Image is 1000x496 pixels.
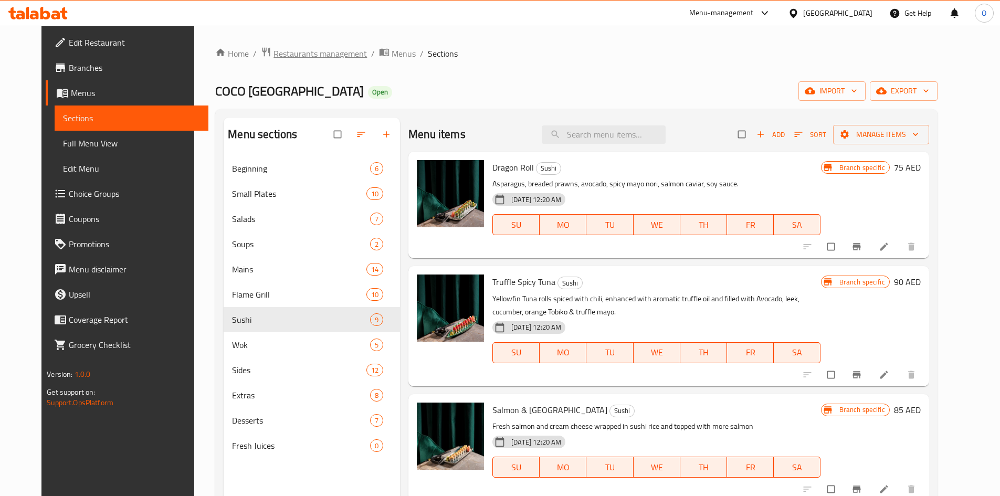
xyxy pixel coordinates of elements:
[371,416,383,426] span: 7
[878,85,929,98] span: export
[371,340,383,350] span: 5
[879,370,891,380] a: Edit menu item
[544,345,582,360] span: MO
[586,342,633,363] button: TU
[894,403,921,417] h6: 85 AED
[232,263,366,276] div: Mains
[778,345,816,360] span: SA
[63,112,200,124] span: Sections
[232,238,370,250] div: Soups
[55,131,208,156] a: Full Menu View
[591,345,629,360] span: TU
[224,181,400,206] div: Small Plates10
[680,457,727,478] button: TH
[232,389,370,402] div: Extras
[232,288,366,301] span: Flame Grill
[544,460,582,475] span: MO
[224,156,400,181] div: Beginning6
[774,214,820,235] button: SA
[46,307,208,332] a: Coverage Report
[46,80,208,105] a: Menus
[47,385,95,399] span: Get support on:
[232,364,366,376] span: Sides
[232,414,370,427] span: Desserts
[835,163,889,173] span: Branch specific
[638,460,676,475] span: WE
[232,313,370,326] div: Sushi
[366,288,383,301] div: items
[371,239,383,249] span: 2
[507,437,565,447] span: [DATE] 12:20 AM
[367,290,383,300] span: 10
[879,241,891,252] a: Edit menu item
[685,345,723,360] span: TH
[420,47,424,60] li: /
[371,47,375,60] li: /
[689,7,754,19] div: Menu-management
[680,342,727,363] button: TH
[732,124,754,144] span: Select section
[634,457,680,478] button: WE
[492,342,540,363] button: SU
[69,339,200,351] span: Grocery Checklist
[870,81,938,101] button: export
[609,405,635,417] div: Sushi
[350,123,375,146] span: Sort sections
[371,441,383,451] span: 0
[492,177,820,191] p: Asparagus, breaded prawns, avocado, spicy mayo nori, salmon caviar, soy sauce.
[428,47,458,60] span: Sections
[370,213,383,225] div: items
[328,124,350,144] span: Select all sections
[835,405,889,415] span: Branch specific
[273,47,367,60] span: Restaurants management
[368,88,392,97] span: Open
[586,457,633,478] button: TU
[778,460,816,475] span: SA
[46,282,208,307] a: Upsell
[46,181,208,206] a: Choice Groups
[727,342,774,363] button: FR
[841,128,921,141] span: Manage items
[497,345,535,360] span: SU
[69,36,200,49] span: Edit Restaurant
[370,389,383,402] div: items
[792,126,829,143] button: Sort
[215,47,937,60] nav: breadcrumb
[833,125,929,144] button: Manage items
[787,126,833,143] span: Sort items
[261,47,367,60] a: Restaurants management
[634,214,680,235] button: WE
[232,187,366,200] span: Small Plates
[228,126,297,142] h2: Menu sections
[71,87,200,99] span: Menus
[685,217,723,233] span: TH
[417,160,484,227] img: Dragon Roll
[55,105,208,131] a: Sections
[232,339,370,351] span: Wok
[232,213,370,225] span: Salads
[408,126,466,142] h2: Menu items
[371,315,383,325] span: 9
[835,277,889,287] span: Branch specific
[215,79,364,103] span: COCO [GEOGRAPHIC_DATA]
[368,86,392,99] div: Open
[821,365,843,385] span: Select to update
[558,277,582,289] span: Sushi
[507,322,565,332] span: [DATE] 12:20 AM
[224,231,400,257] div: Soups2
[610,405,634,417] span: Sushi
[731,345,770,360] span: FR
[46,30,208,55] a: Edit Restaurant
[69,213,200,225] span: Coupons
[75,367,91,381] span: 1.0.0
[367,365,383,375] span: 12
[46,257,208,282] a: Menu disclaimer
[807,85,857,98] span: import
[367,265,383,275] span: 14
[778,217,816,233] span: SA
[982,7,986,19] span: O
[591,217,629,233] span: TU
[370,339,383,351] div: items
